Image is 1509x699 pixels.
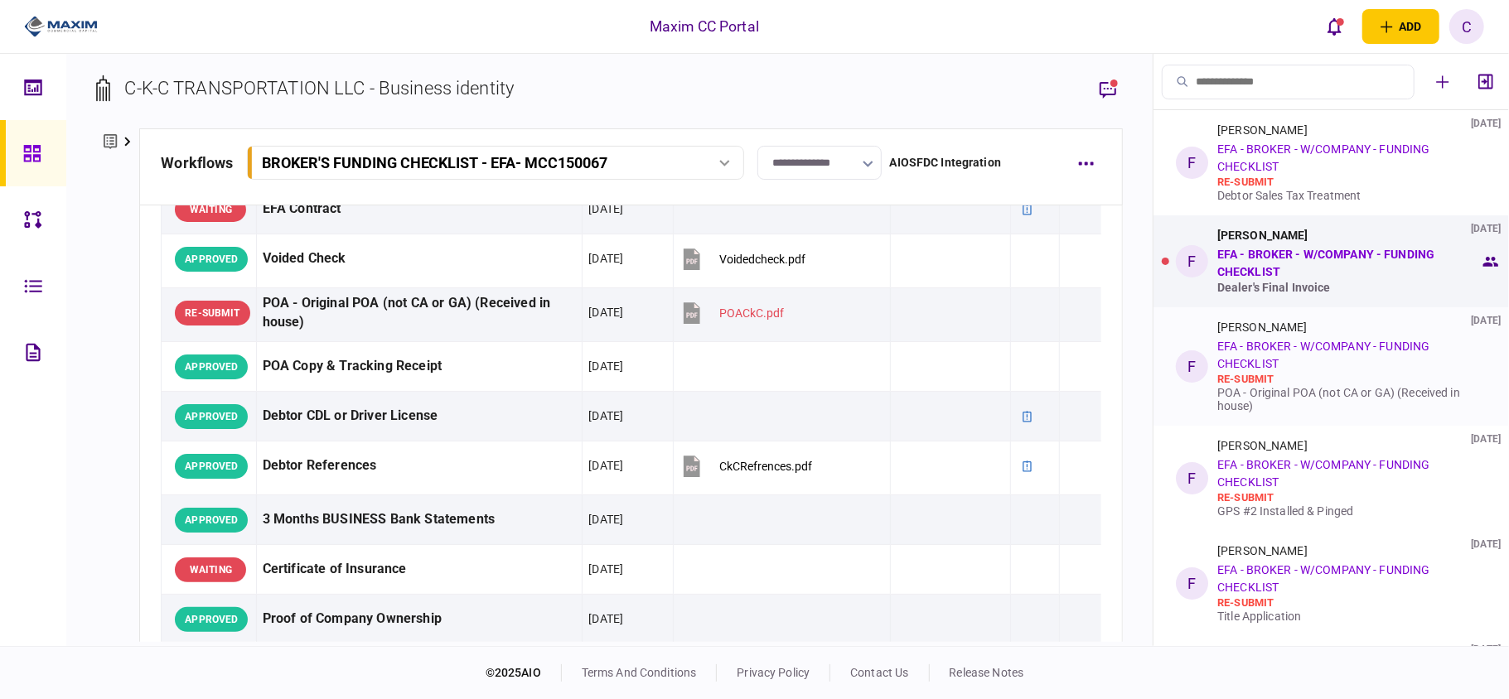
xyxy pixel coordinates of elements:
[680,240,805,277] button: Voidedcheck.pdf
[1217,281,1480,294] div: Dealer's Final Invoice
[1217,373,1480,386] div: re-submit
[1176,462,1208,494] div: F
[175,404,248,429] div: APPROVED
[650,16,759,37] div: Maxim CC Portal
[1471,117,1501,130] div: [DATE]
[1471,538,1501,551] div: [DATE]
[1217,596,1480,610] div: re-submit
[175,247,248,272] div: APPROVED
[263,551,577,588] div: Certificate of Insurance
[1176,350,1208,383] div: F
[1449,9,1484,44] button: C
[1217,176,1480,189] div: re-submit
[588,511,623,528] div: [DATE]
[262,154,608,171] div: BROKER'S FUNDING CHECKLIST - EFA - MCC150067
[1471,222,1501,235] div: [DATE]
[1217,563,1429,594] a: EFA - BROKER - W/COMPANY - FUNDING CHECKLIST
[588,250,623,267] div: [DATE]
[1217,189,1480,202] div: Debtor Sales Tax Treatment
[680,294,784,331] button: POACkC.pdf
[161,152,233,174] div: workflows
[1217,229,1308,242] div: [PERSON_NAME]
[588,358,623,374] div: [DATE]
[1217,504,1480,518] div: GPS #2 Installed & Pinged
[1217,340,1429,370] a: EFA - BROKER - W/COMPANY - FUNDING CHECKLIST
[486,664,562,682] div: © 2025 AIO
[175,197,246,222] div: WAITING
[1471,314,1501,327] div: [DATE]
[719,306,784,320] div: POACkC.pdf
[263,501,577,538] div: 3 Months BUSINESS Bank Statements
[175,301,249,325] div: RE-SUBMIT
[1176,245,1208,277] div: F
[263,447,577,484] div: Debtor References
[1217,544,1308,557] div: [PERSON_NAME]
[263,600,577,638] div: Proof of Company Ownership
[263,240,577,277] div: Voided Check
[588,407,623,424] div: [DATE]
[582,666,697,679] a: terms and conditions
[588,561,623,577] div: [DATE]
[1176,147,1208,179] div: F
[175,354,248,379] div: APPROVED
[1176,567,1208,600] div: F
[588,304,623,321] div: [DATE]
[588,610,623,627] div: [DATE]
[175,607,248,632] div: APPROVED
[588,457,623,474] div: [DATE]
[1362,9,1439,44] button: open adding identity options
[247,146,744,180] button: BROKER'S FUNDING CHECKLIST - EFA- MCC150067
[263,348,577,385] div: POA Copy & Tracking Receipt
[850,666,908,679] a: contact us
[24,14,98,39] img: client company logo
[1217,142,1429,173] a: EFA - BROKER - W/COMPANY - FUNDING CHECKLIST
[737,666,810,679] a: privacy policy
[263,190,577,228] div: EFA Contract
[950,666,1024,679] a: release notes
[1217,248,1434,278] a: EFA - BROKER - W/COMPANY - FUNDING CHECKLIST
[1318,9,1352,44] button: open notifications list
[1471,643,1501,656] div: [DATE]
[890,154,1002,171] div: AIOSFDC Integration
[1217,386,1480,412] div: POA - Original POA (not CA or GA) (Received in house)
[175,508,248,533] div: APPROVED
[1217,439,1308,452] div: [PERSON_NAME]
[1217,491,1480,504] div: re-submit
[719,253,805,266] div: Voidedcheck.pdf
[1217,610,1480,623] div: Title Application
[175,557,246,582] div: WAITING
[1217,123,1308,137] div: [PERSON_NAME]
[175,454,248,479] div: APPROVED
[680,447,812,484] button: CkCRefrences.pdf
[1217,458,1429,489] a: EFA - BROKER - W/COMPANY - FUNDING CHECKLIST
[1217,321,1308,334] div: [PERSON_NAME]
[263,398,577,435] div: Debtor CDL or Driver License
[588,200,623,217] div: [DATE]
[1471,432,1501,446] div: [DATE]
[719,460,812,473] div: CkCRefrences.pdf
[263,294,577,332] div: POA - Original POA (not CA or GA) (Received in house)
[124,75,514,102] div: C-K-C TRANSPORTATION LLC - Business identity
